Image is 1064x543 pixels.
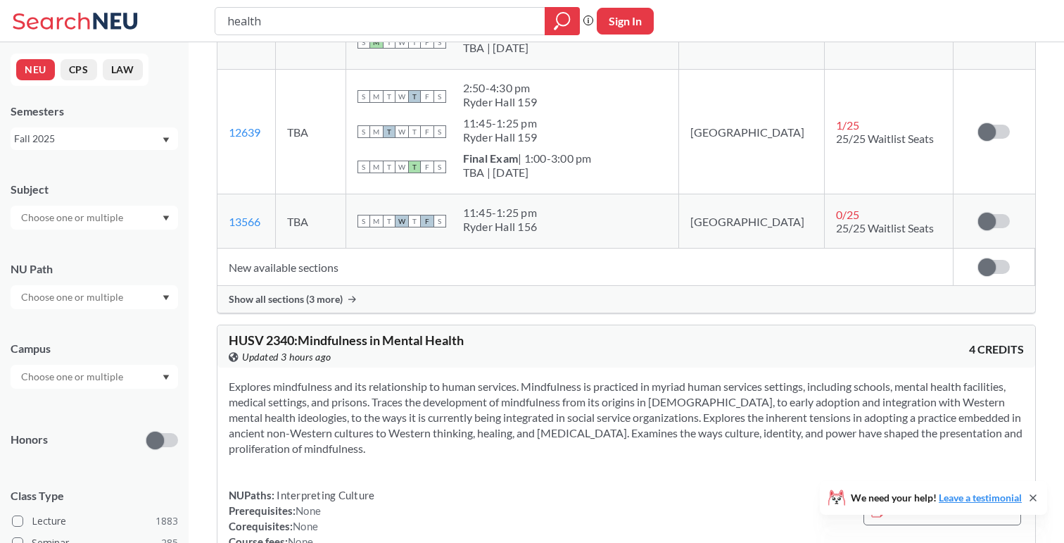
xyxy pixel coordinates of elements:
span: F [421,36,433,49]
span: F [421,90,433,103]
svg: Dropdown arrow [163,216,170,221]
span: 4 CREDITS [969,342,1024,357]
div: Dropdown arrow [11,285,178,309]
span: S [357,90,370,103]
span: None [293,520,318,532]
svg: Dropdown arrow [163,295,170,301]
input: Class, professor, course number, "phrase" [226,9,535,33]
div: NU Path [11,261,178,277]
span: T [383,36,395,49]
input: Choose one or multiple [14,209,132,226]
span: 1 / 25 [836,118,859,132]
div: TBA | [DATE] [463,41,597,55]
td: TBA [275,194,346,249]
p: Honors [11,432,48,448]
div: Subject [11,182,178,197]
span: Interpreting Culture [274,489,374,501]
button: NEU [16,59,55,80]
a: 13566 [229,215,260,228]
div: Fall 2025Dropdown arrow [11,127,178,150]
span: T [408,161,421,173]
span: Show all sections (3 more) [229,293,343,306]
span: S [357,161,370,173]
button: LAW [103,59,143,80]
span: T [408,125,421,138]
svg: Dropdown arrow [163,375,170,380]
span: 25/25 Waitlist Seats [836,221,934,235]
button: CPS [61,59,97,80]
section: Explores mindfulness and its relationship to human services. Mindfulness is practiced in myriad h... [229,379,1024,456]
span: S [357,36,370,49]
div: Ryder Hall 159 [463,130,538,144]
div: Dropdown arrow [11,206,178,230]
span: W [395,161,408,173]
span: T [383,161,395,173]
div: 11:45 - 1:25 pm [463,116,538,130]
span: 0 / 25 [836,208,859,221]
span: W [395,125,408,138]
span: None [296,504,321,517]
input: Choose one or multiple [14,289,132,306]
svg: magnifying glass [554,11,571,31]
button: Sign In [597,8,654,35]
div: 11:45 - 1:25 pm [463,206,538,220]
div: Campus [11,341,178,356]
span: 1883 [156,513,178,529]
span: F [421,215,433,227]
a: 12639 [229,125,260,139]
span: Updated 3 hours ago [242,349,331,365]
div: magnifying glass [545,7,580,35]
div: Dropdown arrow [11,365,178,389]
span: W [395,90,408,103]
span: T [383,90,395,103]
span: S [433,90,446,103]
input: Choose one or multiple [14,368,132,385]
span: T [408,90,421,103]
span: Class Type [11,488,178,504]
span: T [383,125,395,138]
td: [GEOGRAPHIC_DATA] [679,194,825,249]
a: Leave a testimonial [939,492,1022,504]
td: New available sections [217,249,953,286]
div: Ryder Hall 156 [463,220,538,234]
svg: Dropdown arrow [163,137,170,143]
span: F [421,125,433,138]
span: W [395,215,408,227]
span: M [370,90,383,103]
div: Show all sections (3 more) [217,286,1035,313]
span: S [433,125,446,138]
div: Fall 2025 [14,131,161,146]
td: TBA [275,70,346,194]
span: T [408,36,421,49]
span: S [357,215,370,227]
span: S [357,125,370,138]
span: M [370,215,383,227]
span: M [370,125,383,138]
span: T [383,215,395,227]
span: T [408,215,421,227]
div: Semesters [11,104,178,119]
span: M [370,36,383,49]
span: M [370,161,383,173]
div: 2:50 - 4:30 pm [463,81,538,95]
span: W [395,36,408,49]
div: | 1:00-3:00 pm [463,151,592,166]
div: TBA | [DATE] [463,166,592,180]
span: F [421,161,433,173]
td: [GEOGRAPHIC_DATA] [679,70,825,194]
span: S [433,161,446,173]
label: Lecture [12,512,178,530]
span: S [433,36,446,49]
span: S [433,215,446,227]
div: Ryder Hall 159 [463,95,538,109]
span: We need your help! [851,493,1022,503]
b: Final Exam [463,151,519,165]
span: 25/25 Waitlist Seats [836,132,934,145]
span: HUSV 2340 : Mindfulness in Mental Health [229,332,464,348]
